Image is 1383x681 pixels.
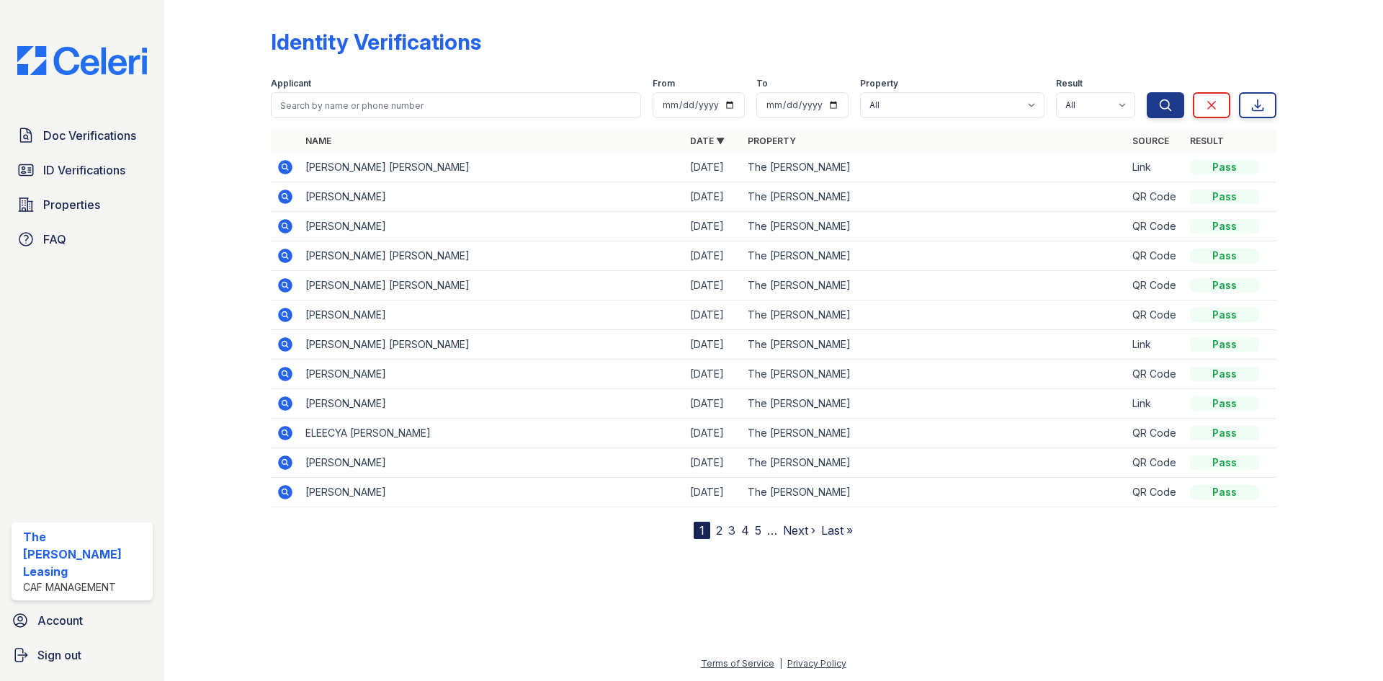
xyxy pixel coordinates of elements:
a: Properties [12,190,153,219]
span: Doc Verifications [43,127,136,144]
td: The [PERSON_NAME] [742,389,1127,419]
td: QR Code [1127,419,1184,448]
td: [DATE] [684,448,742,478]
a: FAQ [12,225,153,254]
td: The [PERSON_NAME] [742,301,1127,330]
a: Sign out [6,641,158,669]
div: Pass [1190,485,1259,499]
input: Search by name or phone number [271,92,641,118]
a: Result [1190,135,1224,146]
span: ID Verifications [43,161,125,179]
td: [PERSON_NAME] [PERSON_NAME] [300,330,684,360]
td: Link [1127,330,1184,360]
a: ID Verifications [12,156,153,184]
a: Last » [821,523,853,538]
div: Pass [1190,249,1259,263]
div: Pass [1190,396,1259,411]
td: The [PERSON_NAME] [742,241,1127,271]
td: Link [1127,153,1184,182]
div: Pass [1190,308,1259,322]
td: The [PERSON_NAME] [742,419,1127,448]
a: Date ▼ [690,135,725,146]
label: Applicant [271,78,311,89]
td: The [PERSON_NAME] [742,271,1127,301]
a: Source [1132,135,1169,146]
td: [PERSON_NAME] [300,182,684,212]
td: Link [1127,389,1184,419]
td: [DATE] [684,301,742,330]
label: From [653,78,675,89]
a: Next › [783,523,815,538]
div: | [779,658,782,669]
td: [DATE] [684,241,742,271]
label: To [756,78,768,89]
td: [PERSON_NAME] [300,212,684,241]
span: Account [37,612,83,629]
td: QR Code [1127,212,1184,241]
img: CE_Logo_Blue-a8612792a0a2168367f1c8372b55b34899dd931a85d93a1a3d3e32e68fde9ad4.png [6,46,158,75]
td: [DATE] [684,212,742,241]
td: The [PERSON_NAME] [742,448,1127,478]
div: Pass [1190,367,1259,381]
td: [PERSON_NAME] [PERSON_NAME] [300,153,684,182]
div: Pass [1190,190,1259,204]
td: ELEECYA [PERSON_NAME] [300,419,684,448]
td: [DATE] [684,478,742,507]
td: [PERSON_NAME] [PERSON_NAME] [300,241,684,271]
div: Pass [1190,337,1259,352]
a: Privacy Policy [787,658,846,669]
label: Result [1056,78,1083,89]
td: [DATE] [684,271,742,301]
td: [PERSON_NAME] [300,448,684,478]
td: [PERSON_NAME] [300,389,684,419]
a: Doc Verifications [12,121,153,150]
td: The [PERSON_NAME] [742,330,1127,360]
td: The [PERSON_NAME] [742,360,1127,389]
span: Sign out [37,646,81,664]
span: Properties [43,196,100,213]
td: The [PERSON_NAME] [742,153,1127,182]
a: Account [6,606,158,635]
div: Identity Verifications [271,29,481,55]
td: [DATE] [684,389,742,419]
a: 4 [741,523,749,538]
td: [PERSON_NAME] [300,360,684,389]
div: 1 [694,522,710,539]
div: CAF Management [23,580,147,595]
span: FAQ [43,231,66,248]
label: Property [860,78,898,89]
td: QR Code [1127,241,1184,271]
td: QR Code [1127,271,1184,301]
div: Pass [1190,219,1259,233]
td: [DATE] [684,330,742,360]
div: Pass [1190,278,1259,293]
td: [PERSON_NAME] [PERSON_NAME] [300,271,684,301]
span: … [767,522,777,539]
div: Pass [1190,426,1259,440]
td: QR Code [1127,360,1184,389]
td: QR Code [1127,182,1184,212]
a: Property [748,135,796,146]
a: 3 [728,523,735,538]
td: The [PERSON_NAME] [742,212,1127,241]
a: 5 [755,523,761,538]
td: The [PERSON_NAME] [742,182,1127,212]
a: 2 [716,523,722,538]
td: QR Code [1127,301,1184,330]
td: QR Code [1127,448,1184,478]
td: [DATE] [684,182,742,212]
td: [PERSON_NAME] [300,478,684,507]
div: Pass [1190,160,1259,174]
a: Terms of Service [701,658,774,669]
div: Pass [1190,455,1259,470]
td: The [PERSON_NAME] [742,478,1127,507]
td: [DATE] [684,419,742,448]
a: Name [305,135,331,146]
td: [DATE] [684,360,742,389]
div: The [PERSON_NAME] Leasing [23,528,147,580]
td: [DATE] [684,153,742,182]
td: [PERSON_NAME] [300,301,684,330]
td: QR Code [1127,478,1184,507]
